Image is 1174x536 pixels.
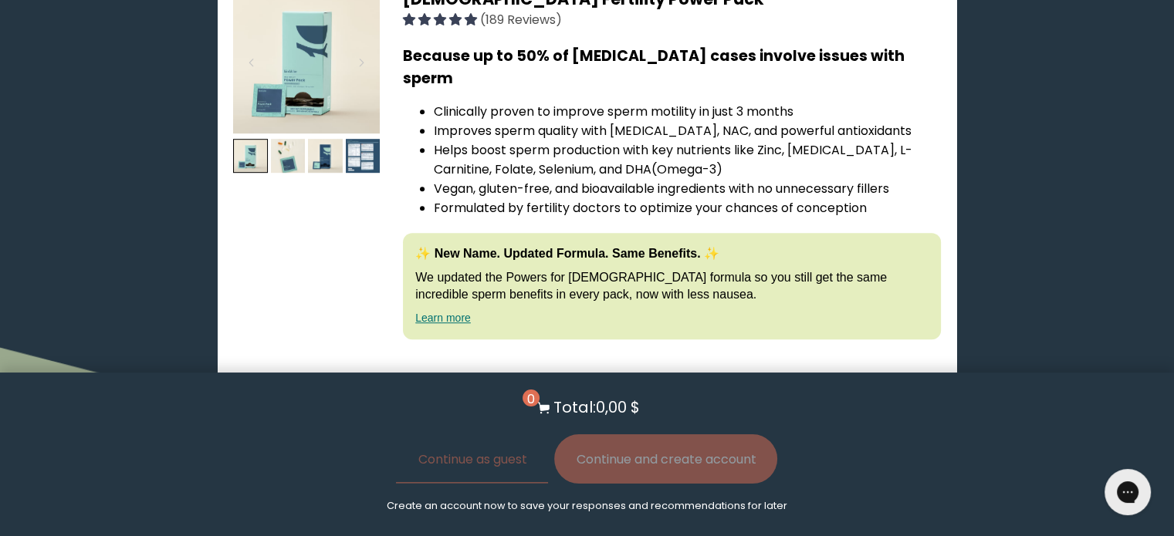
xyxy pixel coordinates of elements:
[434,198,941,217] li: Formulated by fertility doctors to optimize your chances of conception
[271,139,306,174] img: thumbnail image
[434,140,941,179] li: Helps boost sperm production with key nutrients like Zinc, [MEDICAL_DATA], L-Carnitine, Folate, S...
[387,499,787,513] p: Create an account now to save your responses and recommendations for later
[308,139,343,174] img: thumbnail image
[553,396,640,419] p: Total: 0,00 $
[415,269,929,304] p: We updated the Powers for [DEMOGRAPHIC_DATA] formula so you still get the same incredible sperm b...
[346,139,381,174] img: thumbnail image
[434,121,941,140] li: Improves sperm quality with [MEDICAL_DATA], NAC, and powerful antioxidants
[535,370,631,383] span: Learn More About it
[415,312,471,324] a: Learn more
[554,434,777,484] button: Continue and create account
[403,11,480,29] span: 4.94 stars
[535,370,639,384] summary: Learn More About it <
[1097,464,1159,521] iframe: Gorgias live chat messenger
[434,179,941,198] li: Vegan, gluten-free, and bioavailable ingredients with no unnecessary fillers
[403,45,941,89] h3: Because up to 50% of [MEDICAL_DATA] cases involve issues with sperm
[480,11,562,29] span: (189 Reviews)
[523,389,540,406] span: 0
[396,434,548,484] button: Continue as guest
[434,102,941,121] li: Clinically proven to improve sperm motility in just 3 months
[415,247,719,260] strong: ✨ New Name. Updated Formula. Same Benefits. ✨
[233,139,268,174] img: thumbnail image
